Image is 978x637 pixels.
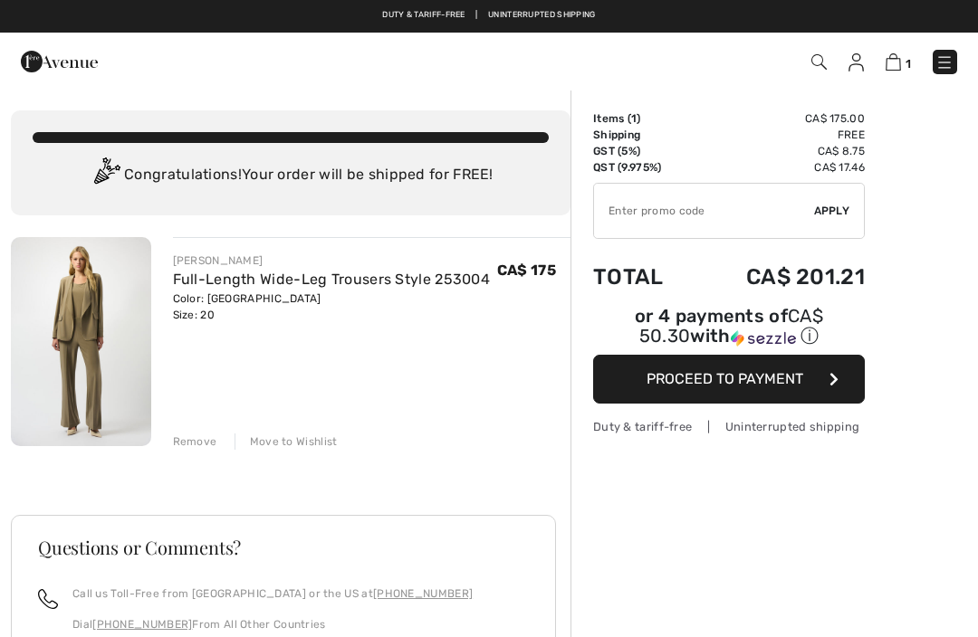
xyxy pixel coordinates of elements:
span: Apply [814,203,850,219]
td: QST (9.975%) [593,159,695,176]
td: GST (5%) [593,143,695,159]
button: Proceed to Payment [593,355,865,404]
div: Color: [GEOGRAPHIC_DATA] Size: 20 [173,290,491,323]
img: Sezzle [731,330,796,347]
img: Shopping Bag [886,53,901,71]
a: 1ère Avenue [21,52,98,69]
input: Promo code [594,184,814,238]
p: Dial From All Other Countries [72,616,473,632]
img: Menu [935,53,954,71]
img: call [38,589,58,609]
span: 1 [906,57,911,71]
div: Duty & tariff-free | Uninterrupted shipping [593,418,865,435]
td: Free [695,127,866,143]
a: [PHONE_NUMBER] [92,618,192,631]
div: [PERSON_NAME] [173,252,491,269]
div: or 4 payments of with [593,308,865,348]
img: Search [811,54,827,70]
div: Remove [173,433,217,450]
td: CA$ 201.21 [695,246,866,308]
td: Shipping [593,127,695,143]
a: [PHONE_NUMBER] [373,587,473,600]
span: CA$ 50.30 [639,305,823,347]
td: Items ( ) [593,110,695,127]
td: CA$ 8.75 [695,143,866,159]
h3: Questions or Comments? [38,538,529,556]
span: 1 [631,112,637,125]
img: Congratulation2.svg [88,157,124,194]
div: Congratulations! Your order will be shipped for FREE! [33,157,549,194]
div: Move to Wishlist [235,433,338,450]
img: 1ère Avenue [21,43,98,80]
div: or 4 payments ofCA$ 50.30withSezzle Click to learn more about Sezzle [593,308,865,355]
img: My Info [849,53,864,71]
img: Full-Length Wide-Leg Trousers Style 253004 [11,237,151,446]
span: CA$ 175 [497,261,556,279]
span: Proceed to Payment [647,370,803,387]
td: CA$ 17.46 [695,159,866,176]
p: Call us Toll-Free from [GEOGRAPHIC_DATA] or the US at [72,585,473,602]
td: Total [593,246,695,308]
a: Full-Length Wide-Leg Trousers Style 253004 [173,271,491,288]
a: 1 [886,51,911,72]
td: CA$ 175.00 [695,110,866,127]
